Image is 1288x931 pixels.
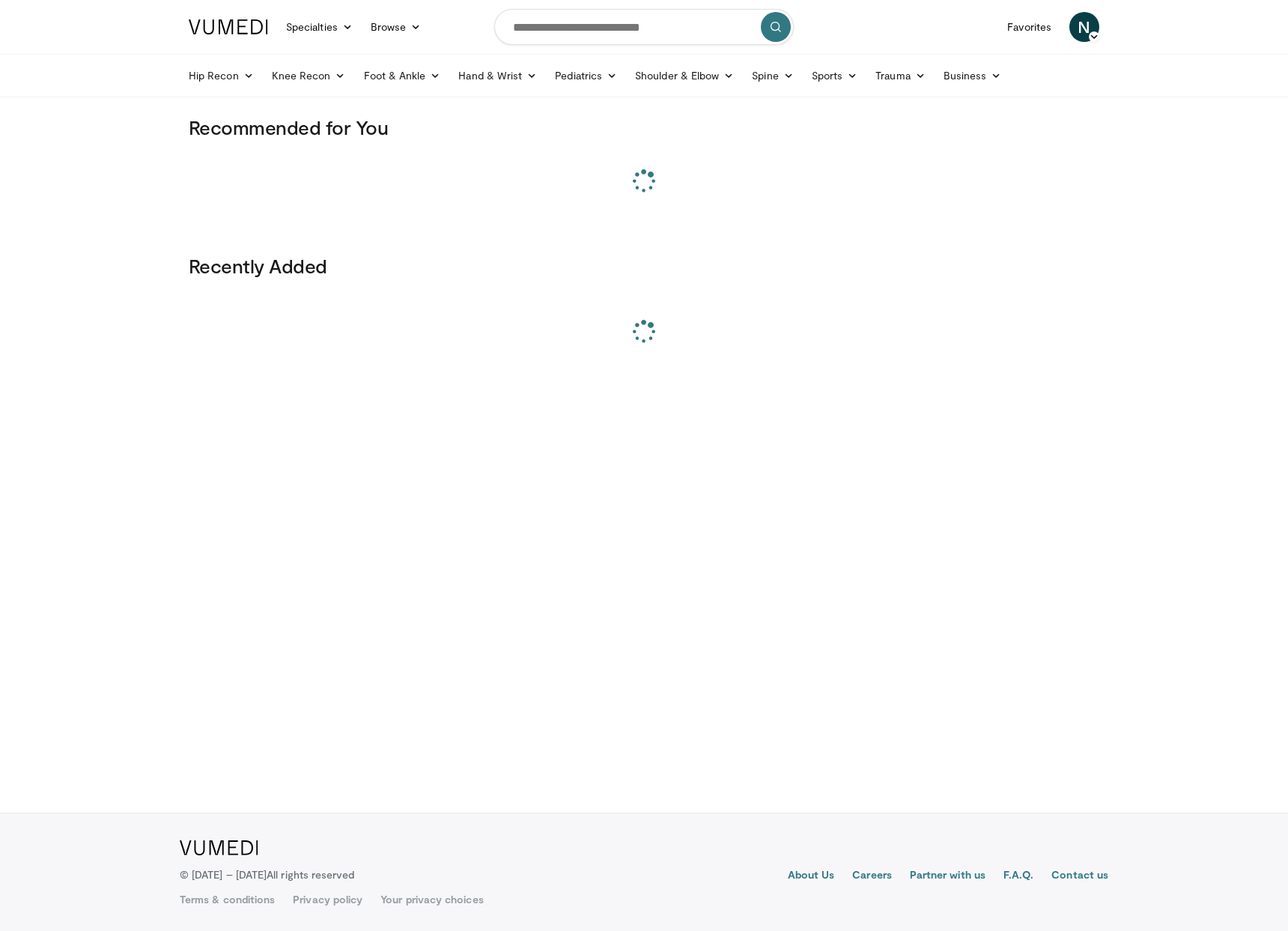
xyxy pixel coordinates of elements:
a: Spine [743,61,802,91]
a: Favorites [998,12,1060,42]
a: Careers [852,867,892,885]
span: All rights reserved [267,868,354,881]
a: Foot & Ankle [355,61,450,91]
a: N [1069,12,1099,42]
a: Knee Recon [263,61,355,91]
h3: Recently Added [189,254,1099,278]
a: About Us [788,867,835,885]
a: Hand & Wrist [449,61,546,91]
a: Sports [803,61,867,91]
img: VuMedi Logo [189,19,268,34]
a: Privacy policy [293,892,362,907]
a: Hip Recon [180,61,263,91]
p: © [DATE] – [DATE] [180,867,355,882]
a: Your privacy choices [380,892,483,907]
a: Contact us [1051,867,1108,885]
input: Search topics, interventions [494,9,794,45]
a: Specialties [277,12,362,42]
a: Trauma [866,61,935,91]
img: VuMedi Logo [180,840,258,855]
a: F.A.Q. [1003,867,1033,885]
a: Partner with us [910,867,985,885]
h3: Recommended for You [189,115,1099,139]
a: Terms & conditions [180,892,275,907]
a: Pediatrics [546,61,626,91]
a: Shoulder & Elbow [626,61,743,91]
a: Business [935,61,1011,91]
a: Browse [362,12,431,42]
